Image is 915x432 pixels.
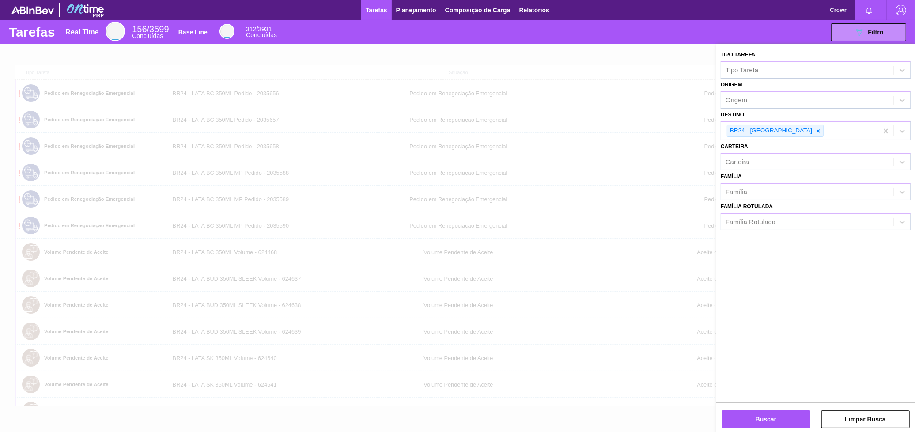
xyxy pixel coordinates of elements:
[246,31,277,38] span: Concluídas
[11,6,54,14] img: TNhmsLtSVTkK8tSr43FrP2fwEKptu5GPRR3wAAAABJRU5ErkJggg==
[132,24,169,34] span: / 3599
[106,22,125,41] div: Real Time
[132,24,147,34] span: 156
[366,5,387,15] span: Tarefas
[726,158,749,166] div: Carteira
[396,5,436,15] span: Planejamento
[726,218,775,225] div: Família Rotulada
[721,52,755,58] label: Tipo Tarefa
[132,26,169,39] div: Real Time
[726,66,758,74] div: Tipo Tarefa
[868,29,884,36] span: Filtro
[726,96,747,104] div: Origem
[219,24,234,39] div: Base Line
[855,4,883,16] button: Notificações
[178,29,208,36] div: Base Line
[727,125,813,136] div: BR24 - [GEOGRAPHIC_DATA]
[246,26,277,38] div: Base Line
[246,26,272,33] span: / 3931
[246,26,256,33] span: 312
[726,188,747,195] div: Família
[721,112,744,118] label: Destino
[831,23,906,41] button: Filtro
[896,5,906,15] img: Logout
[721,173,742,180] label: Família
[721,203,773,210] label: Família Rotulada
[65,28,98,36] div: Real Time
[9,27,55,37] h1: Tarefas
[519,5,549,15] span: Relatórios
[721,82,742,88] label: Origem
[132,32,163,39] span: Concluídas
[445,5,510,15] span: Composição de Carga
[721,143,748,150] label: Carteira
